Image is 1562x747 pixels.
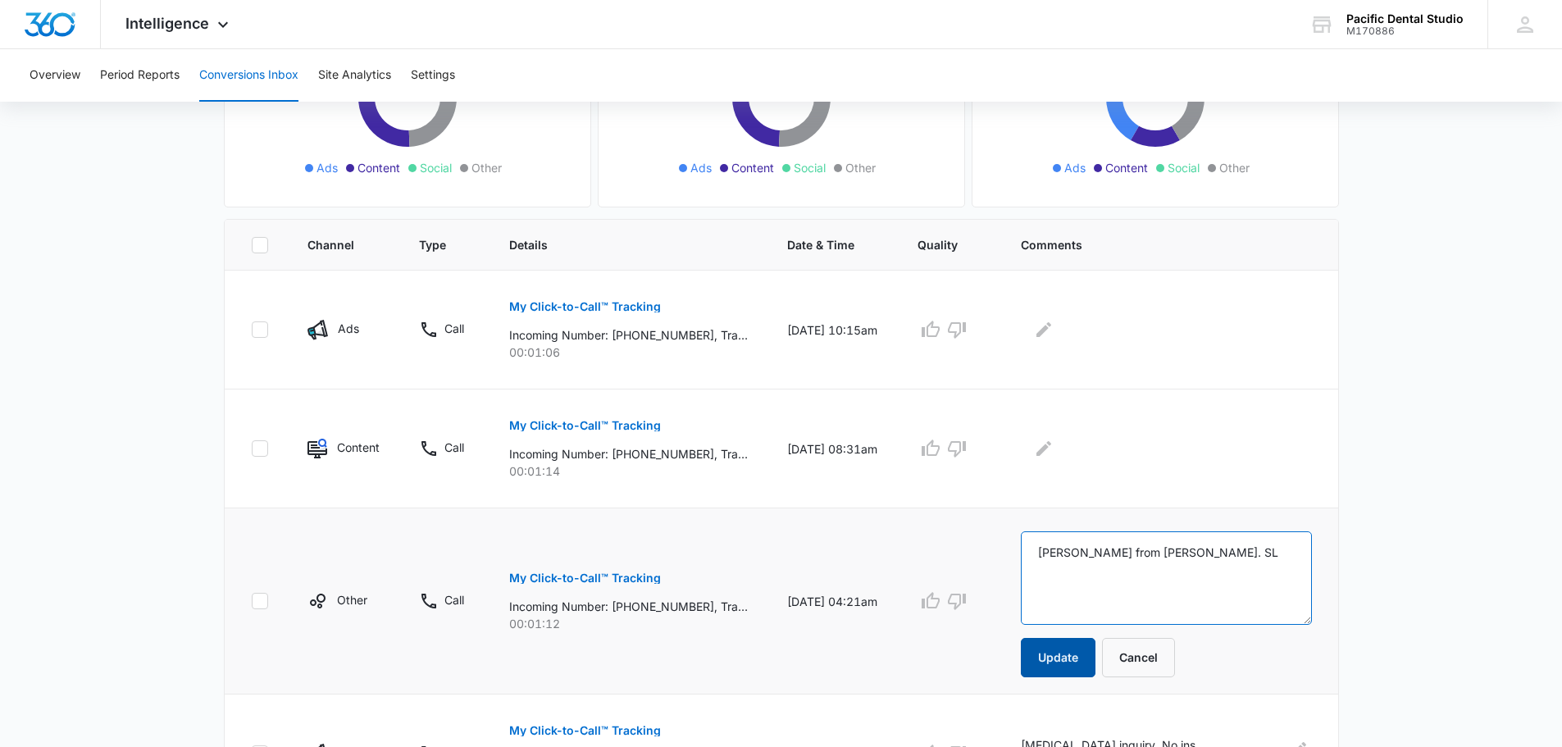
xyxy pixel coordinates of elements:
button: Settings [411,49,455,102]
p: Incoming Number: [PHONE_NUMBER], Tracking Number: [PHONE_NUMBER], Ring To: [PHONE_NUMBER], Caller... [509,326,748,344]
span: Content [357,159,400,176]
p: Call [444,591,464,608]
span: Ads [316,159,338,176]
span: Quality [918,236,958,253]
button: Edit Comments [1031,317,1057,343]
span: Content [1105,159,1148,176]
span: Details [509,236,724,253]
span: Other [471,159,502,176]
p: Incoming Number: [PHONE_NUMBER], Tracking Number: [PHONE_NUMBER], Ring To: [PHONE_NUMBER], Caller... [509,445,748,462]
span: Social [1168,159,1200,176]
p: 00:01:14 [509,462,748,480]
td: [DATE] 04:21am [767,508,898,695]
span: Type [419,236,446,253]
button: Conversions Inbox [199,49,298,102]
p: Call [444,320,464,337]
button: Overview [30,49,80,102]
p: Incoming Number: [PHONE_NUMBER], Tracking Number: [PHONE_NUMBER], Ring To: [PHONE_NUMBER], Caller... [509,598,748,615]
button: Edit Comments [1031,435,1057,462]
span: Other [1219,159,1250,176]
div: account id [1346,25,1464,37]
span: Social [794,159,826,176]
button: Period Reports [100,49,180,102]
p: Ads [338,320,359,337]
span: Other [845,159,876,176]
span: Content [731,159,774,176]
span: Ads [690,159,712,176]
p: My Click-to-Call™ Tracking [509,725,661,736]
td: [DATE] 08:31am [767,389,898,508]
span: Date & Time [787,236,854,253]
button: My Click-to-Call™ Tracking [509,287,661,326]
p: Call [444,439,464,456]
span: Intelligence [125,15,209,32]
textarea: [PERSON_NAME] from [PERSON_NAME]. SL [1021,531,1311,625]
span: Social [420,159,452,176]
p: Other [337,591,367,608]
span: Ads [1064,159,1086,176]
div: account name [1346,12,1464,25]
span: Comments [1021,236,1287,253]
p: My Click-to-Call™ Tracking [509,301,661,312]
p: My Click-to-Call™ Tracking [509,572,661,584]
button: Site Analytics [318,49,391,102]
button: Update [1021,638,1095,677]
button: Cancel [1102,638,1175,677]
button: My Click-to-Call™ Tracking [509,558,661,598]
p: My Click-to-Call™ Tracking [509,420,661,431]
p: 00:01:06 [509,344,748,361]
button: My Click-to-Call™ Tracking [509,406,661,445]
p: Content [337,439,380,456]
span: Channel [307,236,357,253]
p: 00:01:12 [509,615,748,632]
td: [DATE] 10:15am [767,271,898,389]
